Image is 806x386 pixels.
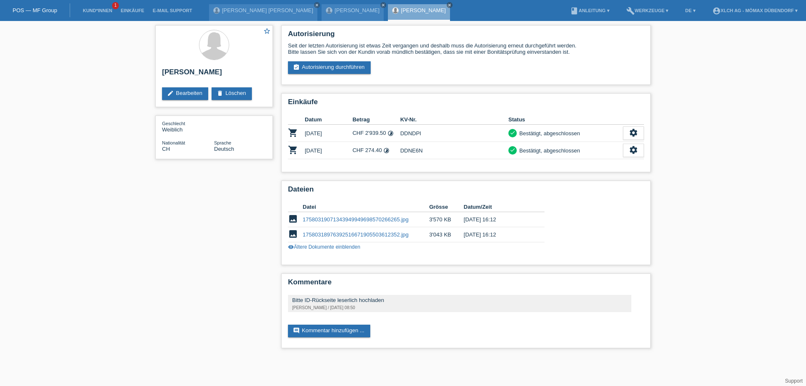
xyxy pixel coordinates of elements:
[629,145,638,155] i: settings
[292,297,627,303] div: Bitte ID-Rückseite leserlich hochladen
[288,278,644,291] h2: Kommentare
[303,202,429,212] th: Datei
[162,120,214,133] div: Weiblich
[447,2,453,8] a: close
[429,202,463,212] th: Grösse
[508,115,623,125] th: Status
[712,7,721,15] i: account_circle
[785,378,803,384] a: Support
[288,98,644,110] h2: Einkäufe
[162,146,170,152] span: Schweiz
[288,145,298,155] i: POSP00027603
[13,7,57,13] a: POS — MF Group
[293,64,300,71] i: assignment_turned_in
[214,146,234,152] span: Deutsch
[112,2,119,9] span: 1
[401,7,446,13] a: [PERSON_NAME]
[292,305,627,310] div: [PERSON_NAME] / [DATE] 08:50
[383,147,390,154] i: Fixe Raten - Zinsübernahme durch Kunde (6 Raten)
[510,147,516,153] i: check
[263,27,271,36] a: star_border
[288,229,298,239] i: image
[162,140,185,145] span: Nationalität
[315,3,319,7] i: close
[353,115,400,125] th: Betrag
[517,129,580,138] div: Bestätigt, abgeschlossen
[335,7,379,13] a: [PERSON_NAME]
[305,125,353,142] td: [DATE]
[263,27,271,35] i: star_border
[288,244,360,250] a: visibilityÄltere Dokumente einblenden
[79,8,116,13] a: Kund*innen
[305,115,353,125] th: Datum
[400,125,508,142] td: DDNDPI
[149,8,196,13] a: E-Mail Support
[464,202,533,212] th: Datum/Zeit
[400,142,508,159] td: DDNE6N
[681,8,699,13] a: DE ▾
[162,68,266,81] h2: [PERSON_NAME]
[314,2,320,8] a: close
[626,7,635,15] i: build
[510,130,516,136] i: check
[387,130,394,137] i: Fixe Raten - Zinsübernahme durch Kunde (12 Raten)
[288,185,644,198] h2: Dateien
[381,3,385,7] i: close
[464,227,533,242] td: [DATE] 16:12
[353,142,400,159] td: CHF 274.40
[708,8,802,13] a: account_circleXLCH AG - Mömax Dübendorf ▾
[167,90,174,97] i: edit
[288,42,644,55] div: Seit der letzten Autorisierung ist etwas Zeit vergangen und deshalb muss die Autorisierung erneut...
[288,128,298,138] i: POSP00026695
[400,115,508,125] th: KV-Nr.
[464,212,533,227] td: [DATE] 16:12
[214,140,231,145] span: Sprache
[353,125,400,142] td: CHF 2'939.50
[629,128,638,137] i: settings
[303,231,408,238] a: 17580318976392516671905503612352.jpg
[303,216,408,223] a: 17580319071343949949698570266265.jpg
[162,87,208,100] a: editBearbeiten
[288,244,294,250] i: visibility
[447,3,452,7] i: close
[288,61,371,74] a: assignment_turned_inAutorisierung durchführen
[288,325,370,337] a: commentKommentar hinzufügen ...
[566,8,613,13] a: bookAnleitung ▾
[116,8,148,13] a: Einkäufe
[622,8,673,13] a: buildWerkzeuge ▾
[162,121,185,126] span: Geschlecht
[212,87,252,100] a: deleteLöschen
[429,212,463,227] td: 3'570 KB
[217,90,223,97] i: delete
[570,7,578,15] i: book
[429,227,463,242] td: 3'043 KB
[293,327,300,334] i: comment
[517,146,580,155] div: Bestätigt, abgeschlossen
[305,142,353,159] td: [DATE]
[288,214,298,224] i: image
[380,2,386,8] a: close
[288,30,644,42] h2: Autorisierung
[222,7,313,13] a: [PERSON_NAME] [PERSON_NAME]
